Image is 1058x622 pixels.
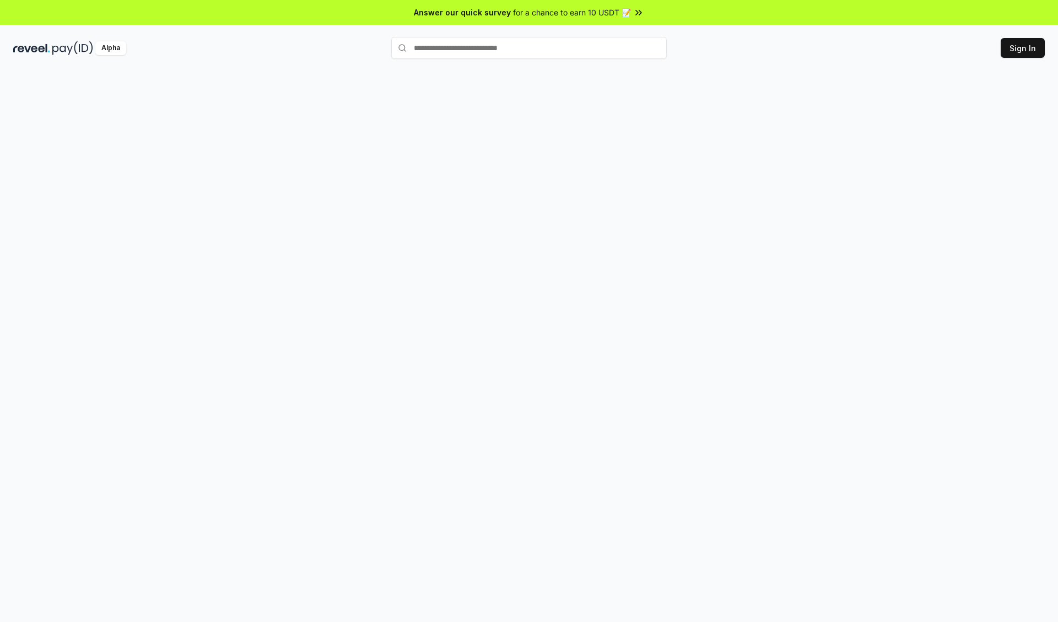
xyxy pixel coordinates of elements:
span: for a chance to earn 10 USDT 📝 [513,7,631,18]
div: Alpha [95,41,126,55]
img: reveel_dark [13,41,50,55]
img: pay_id [52,41,93,55]
span: Answer our quick survey [414,7,511,18]
button: Sign In [1001,38,1045,58]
